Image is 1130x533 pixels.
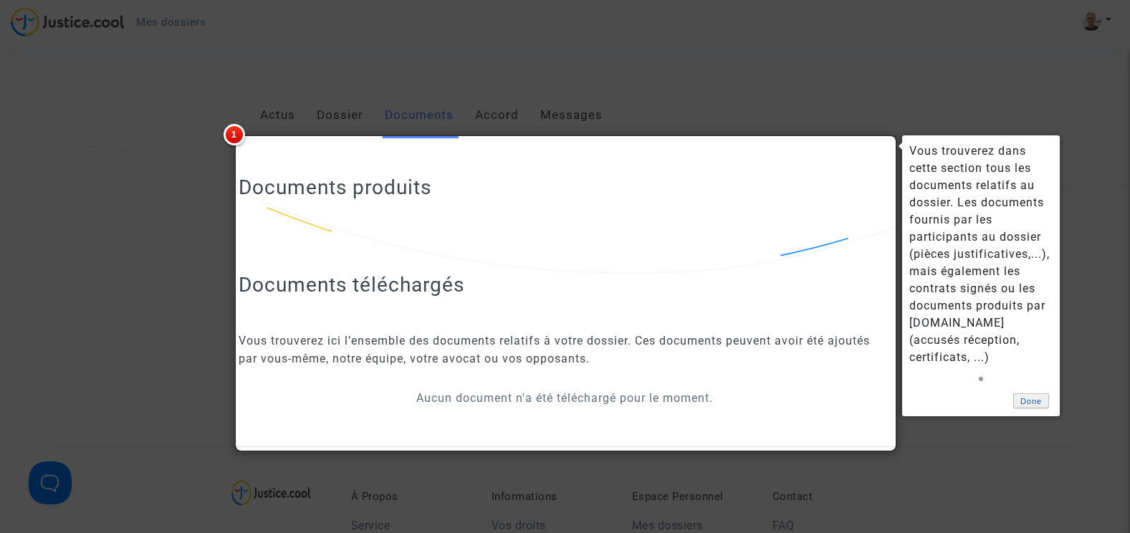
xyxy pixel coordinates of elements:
[239,175,891,200] h2: Documents produits
[239,334,870,365] span: Vous trouverez ici l’ensemble des documents relatifs à votre dossier. Ces documents peuvent avoir...
[909,143,1053,366] div: Vous trouverez dans cette section tous les documents relatifs au dossier. Les documents fournis p...
[239,272,891,297] h2: Documents téléchargés
[224,124,245,145] span: 1
[1013,393,1049,408] a: Done
[239,389,891,407] p: Aucun document n'a été téléchargé pour le moment.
